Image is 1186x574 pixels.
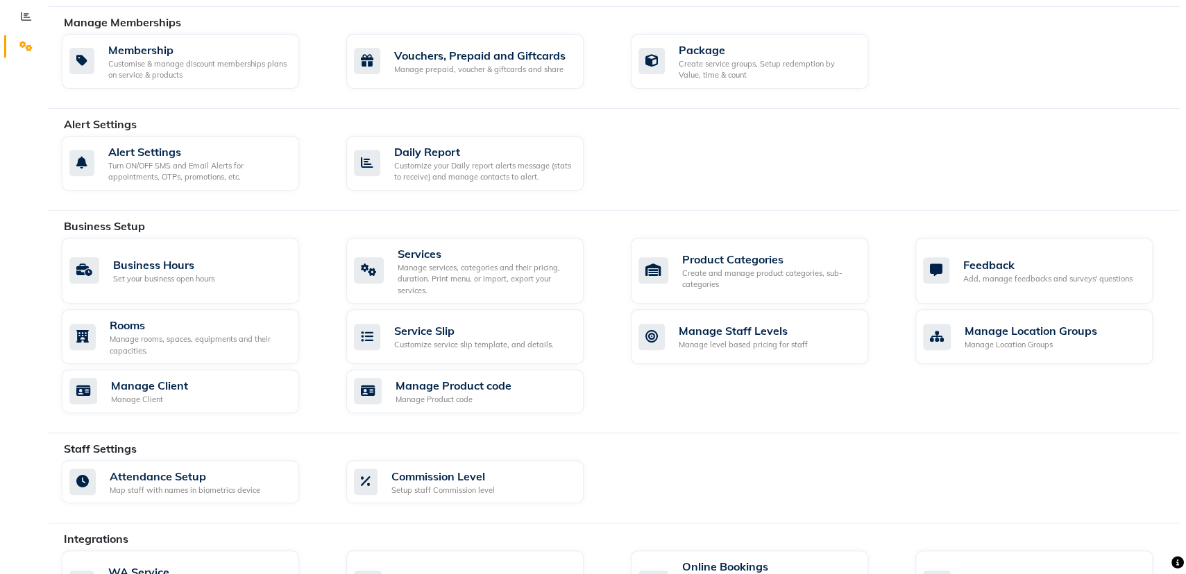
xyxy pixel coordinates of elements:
[682,268,857,290] div: Create and manage product categories, sub-categories
[108,143,288,160] div: Alert Settings
[963,256,1133,273] div: Feedback
[631,34,895,89] a: PackageCreate service groups, Setup redemption by Value, time & count
[394,322,554,339] div: Service Slip
[62,460,325,504] a: Attendance SetupMap staff with names in biometrics device
[631,309,895,364] a: Manage Staff LevelsManage level based pricing for staff
[110,468,260,485] div: Attendance Setup
[113,256,214,273] div: Business Hours
[346,369,610,413] a: Manage Product codeManage Product code
[394,143,573,160] div: Daily Report
[108,160,288,183] div: Turn ON/OFF SMS and Email Alerts for appointments, OTPs, promotions, etc.
[394,64,566,76] div: Manage prepaid, voucher & giftcards and share
[682,251,857,268] div: Product Categories
[965,339,1097,351] div: Manage Location Groups
[62,309,325,364] a: RoomsManage rooms, spaces, equipments and their capacities.
[108,42,288,58] div: Membership
[631,238,895,304] a: Product CategoriesCreate and manage product categories, sub-categories
[391,485,495,496] div: Setup staff Commission level
[62,34,325,89] a: MembershipCustomise & manage discount memberships plans on service & products
[346,238,610,304] a: ServicesManage services, categories and their pricing, duration. Print menu, or import, export yo...
[398,245,573,262] div: Services
[963,273,1133,285] div: Add, manage feedbacks and surveys' questions
[62,369,325,413] a: Manage ClientManage Client
[391,468,495,485] div: Commission Level
[679,339,808,351] div: Manage level based pricing for staff
[108,58,288,81] div: Customise & manage discount memberships plans on service & products
[346,460,610,504] a: Commission LevelSetup staff Commission level
[346,136,610,191] a: Daily ReportCustomize your Daily report alerts message (stats to receive) and manage contacts to ...
[396,377,511,394] div: Manage Product code
[679,42,857,58] div: Package
[915,309,1179,364] a: Manage Location GroupsManage Location Groups
[62,136,325,191] a: Alert SettingsTurn ON/OFF SMS and Email Alerts for appointments, OTPs, promotions, etc.
[110,485,260,496] div: Map staff with names in biometrics device
[398,262,573,297] div: Manage services, categories and their pricing, duration. Print menu, or import, export your servi...
[394,47,566,64] div: Vouchers, Prepaid and Giftcards
[110,317,288,333] div: Rooms
[965,322,1097,339] div: Manage Location Groups
[110,333,288,356] div: Manage rooms, spaces, equipments and their capacities.
[62,238,325,304] a: Business HoursSet your business open hours
[679,322,808,339] div: Manage Staff Levels
[394,339,554,351] div: Customize service slip template, and details.
[679,58,857,81] div: Create service groups, Setup redemption by Value, time & count
[396,394,511,406] div: Manage Product code
[346,34,610,89] a: Vouchers, Prepaid and GiftcardsManage prepaid, voucher & giftcards and share
[346,309,610,364] a: Service SlipCustomize service slip template, and details.
[915,238,1179,304] a: FeedbackAdd, manage feedbacks and surveys' questions
[394,160,573,183] div: Customize your Daily report alerts message (stats to receive) and manage contacts to alert.
[111,377,188,394] div: Manage Client
[113,273,214,285] div: Set your business open hours
[111,394,188,406] div: Manage Client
